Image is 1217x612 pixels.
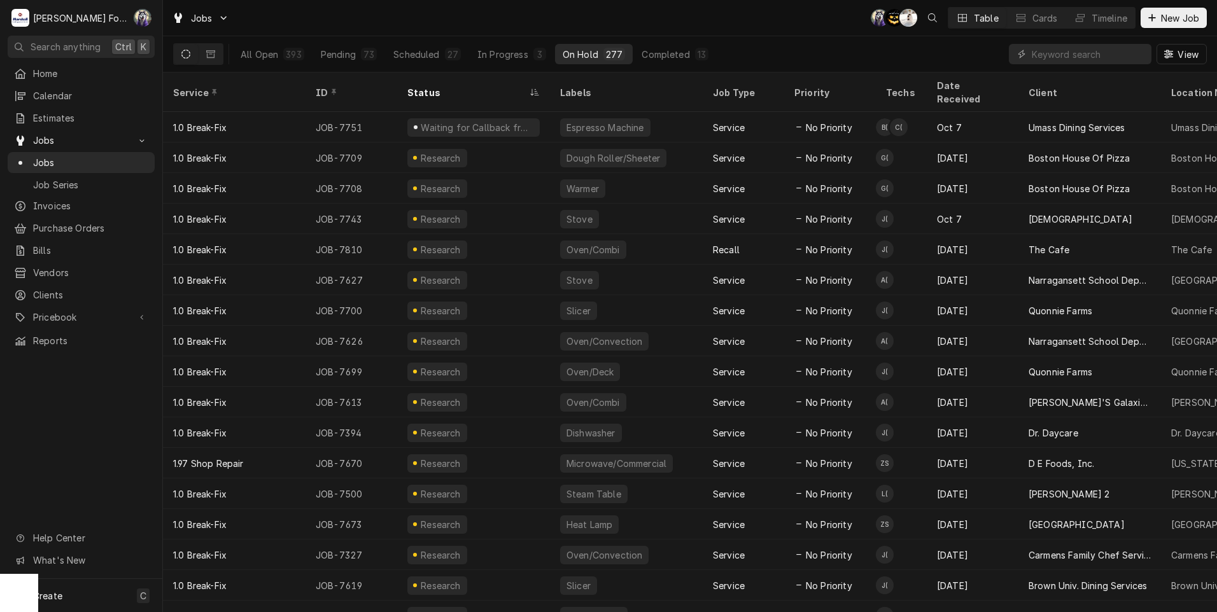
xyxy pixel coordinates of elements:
div: Cards [1032,11,1058,25]
div: J( [876,302,894,319]
div: Service [713,518,745,531]
div: 1.0 Break-Fix [173,274,227,287]
div: Marshall Food Equipment Service's Avatar [11,9,29,27]
span: No Priority [806,487,852,501]
span: Pricebook [33,310,129,324]
div: Jose DeMelo (37)'s Avatar [876,576,894,594]
span: View [1175,48,1201,61]
button: Search anythingCtrlK [8,36,155,58]
div: J( [876,363,894,380]
div: 1.0 Break-Fix [173,579,227,592]
div: 277 [606,48,623,61]
div: J( [876,424,894,442]
div: Research [419,426,463,440]
button: View [1157,44,1207,64]
div: Andy Christopoulos (121)'s Avatar [876,271,894,289]
span: No Priority [806,274,852,287]
div: [DATE] [927,295,1018,326]
div: JOB-7700 [306,295,397,326]
div: Dr. Daycare [1029,426,1078,440]
div: Warmer [565,182,600,195]
div: Service [713,579,745,592]
div: Chris Murphy (103)'s Avatar [134,9,151,27]
div: 1.0 Break-Fix [173,518,227,531]
span: Help Center [33,531,147,545]
div: 1.0 Break-Fix [173,426,227,440]
a: Go to Jobs [8,130,155,151]
a: Home [8,63,155,84]
div: Service [713,548,745,562]
a: Jobs [8,152,155,173]
div: Research [419,151,463,165]
div: [PERSON_NAME] 2 [1029,487,1109,501]
div: Narragansett School Department [1029,335,1151,348]
div: Heat Lamp [565,518,614,531]
div: [DATE] [927,387,1018,417]
div: J( [876,240,894,258]
div: Brett Haworth (129)'s Avatar [876,118,894,136]
div: A( [876,393,894,411]
a: Go to Help Center [8,527,155,548]
div: [GEOGRAPHIC_DATA] [1029,518,1125,531]
div: Date Received [937,79,1006,106]
div: JOB-7670 [306,448,397,478]
div: All Open [241,48,278,61]
span: Reports [33,334,148,347]
span: Create [33,590,62,601]
div: Oct 7 [927,204,1018,234]
span: New Job [1158,11,1202,25]
div: 1.0 Break-Fix [173,396,227,409]
div: J( [876,210,894,228]
div: Chris Murphy (103)'s Avatar [871,9,889,27]
div: Pending [321,48,356,61]
div: [DATE] [927,234,1018,265]
div: Service [713,212,745,226]
span: Job Series [33,178,148,191]
span: No Priority [806,335,852,348]
div: Zz Pending No Schedule's Avatar [876,515,894,533]
div: James Lunney (128)'s Avatar [876,424,894,442]
a: Go to Jobs [167,8,234,29]
div: Research [419,396,463,409]
div: G( [876,179,894,197]
div: James Lunney (128)'s Avatar [876,546,894,564]
span: No Priority [806,182,852,195]
div: Adam Testa's Avatar [885,9,903,27]
div: D E Foods, Inc. [1029,457,1094,470]
div: Research [419,243,463,256]
span: Home [33,67,148,80]
div: Boston House Of Pizza [1029,182,1130,195]
div: Steam Table [565,487,623,501]
span: Bills [33,244,148,257]
div: L( [876,485,894,503]
div: JOB-7613 [306,387,397,417]
input: Keyword search [1032,44,1145,64]
div: 3 [536,48,544,61]
div: [PERSON_NAME] Food Equipment Service [33,11,127,25]
div: Microwave/Commercial [565,457,668,470]
div: JOB-7500 [306,478,397,509]
button: Open search [922,8,943,28]
div: Service [713,304,745,317]
div: Research [419,335,463,348]
div: JOB-7327 [306,539,397,570]
div: Andy Christopoulos (121)'s Avatar [876,332,894,350]
div: Quonnie Farms [1029,365,1092,379]
div: Luis (54)'s Avatar [876,485,894,503]
div: JOB-7394 [306,417,397,448]
div: 1.0 Break-Fix [173,335,227,348]
div: Service [173,86,293,99]
a: Purchase Orders [8,218,155,239]
div: Waiting for Callback from MFG [419,121,535,134]
span: No Priority [806,243,852,256]
div: Oven/Convection [565,335,644,348]
div: K( [899,9,917,27]
div: Chris Branca (99)'s Avatar [890,118,908,136]
div: A( [876,271,894,289]
div: Andy Christopoulos (121)'s Avatar [876,393,894,411]
div: [DATE] [927,539,1018,570]
div: ZS [876,515,894,533]
div: Oven/Deck [565,365,615,379]
span: No Priority [806,396,852,409]
div: The Cafe [1171,243,1212,256]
